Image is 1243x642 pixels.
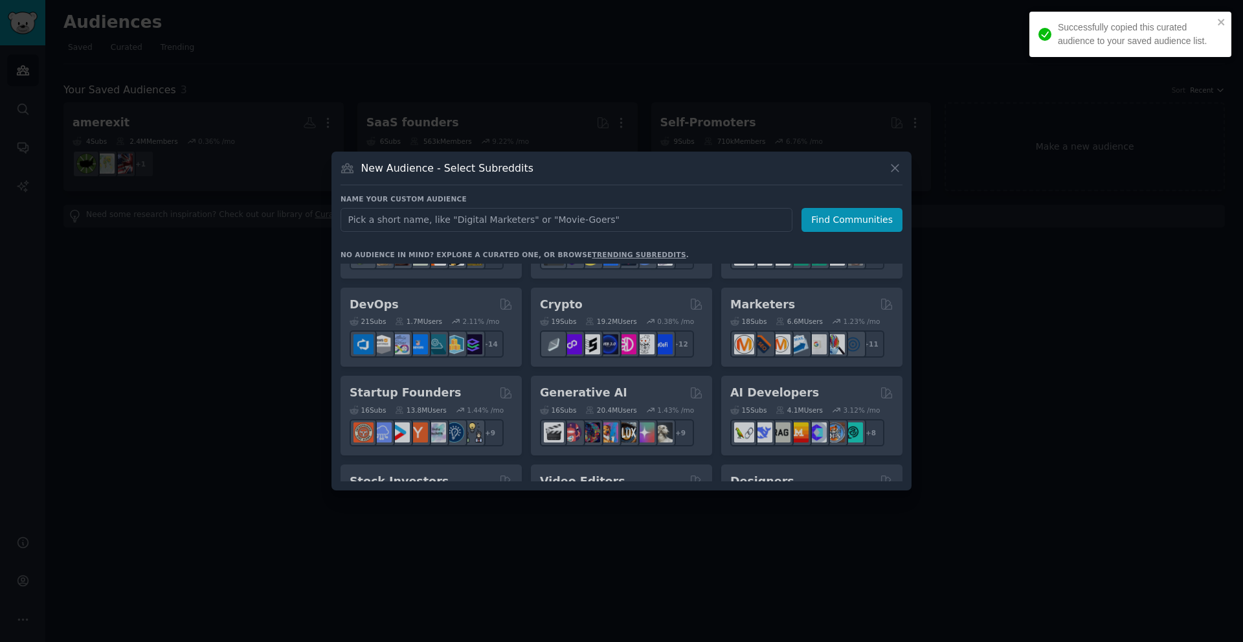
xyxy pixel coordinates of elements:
[341,194,902,203] h3: Name your custom audience
[1217,17,1226,27] button: close
[1058,21,1213,48] div: Successfully copied this curated audience to your saved audience list.
[801,208,902,232] button: Find Communities
[592,251,686,258] a: trending subreddits
[341,250,689,259] div: No audience in mind? Explore a curated one, or browse .
[341,208,792,232] input: Pick a short name, like "Digital Marketers" or "Movie-Goers"
[361,161,533,175] h3: New Audience - Select Subreddits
